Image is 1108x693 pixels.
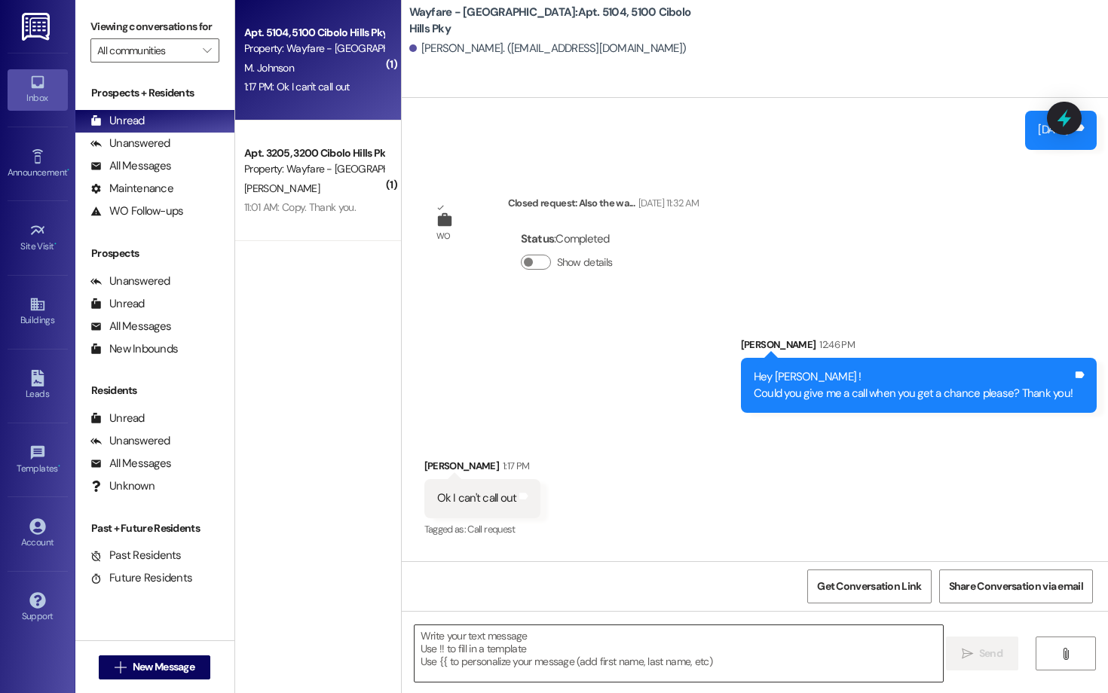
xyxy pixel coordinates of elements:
button: Send [946,637,1019,670]
div: Closed request: Also the wa... [508,195,699,216]
a: Buildings [8,292,68,332]
div: WO [436,228,451,244]
span: • [54,239,57,249]
i:  [203,44,211,56]
div: Apt. 5104, 5100 Cibolo Hills Pky [244,25,384,41]
button: New Message [99,655,210,679]
div: WO Follow-ups [90,203,183,219]
div: Past + Future Residents [75,521,234,536]
div: New Inbounds [90,341,178,357]
div: 1:17 PM: Ok I can't call out [244,80,349,93]
div: Ok I can't call out [437,490,517,506]
b: Status [521,231,555,246]
div: Apt. 3205, 3200 Cibolo Hills Pky [244,145,384,161]
a: Inbox [8,69,68,110]
i:  [962,648,973,660]
span: M. Johnson [244,61,294,75]
div: All Messages [90,456,171,472]
div: Unread [90,296,145,312]
div: Prospects [75,246,234,261]
b: Wayfare - [GEOGRAPHIC_DATA]: Apt. 5104, 5100 Cibolo Hills Pky [409,5,711,37]
div: Future Residents [90,570,192,586]
span: • [58,461,60,472]
div: Hey [PERSON_NAME] ! Could you give me a call when you get a chance please? Thank you! [754,369,1073,401]
div: : Completed [521,227,619,251]
div: Unknown [90,478,155,494]
div: [DATE] 11:32 AM [635,195,699,211]
span: New Message [133,659,194,675]
div: Property: Wayfare - [GEOGRAPHIC_DATA] [244,161,384,177]
div: 11:01 AM: Copy. Thank you. [244,200,356,214]
div: [DATE]* [1038,122,1073,138]
img: ResiDesk Logo [22,13,53,41]
div: Tagged as: [424,518,541,540]
div: Unread [90,113,145,129]
div: Property: Wayfare - [GEOGRAPHIC_DATA] [244,41,384,56]
div: Prospects + Residents [75,85,234,101]
div: Unanswered [90,433,170,449]
div: Past Residents [90,548,182,563]
a: Leads [8,365,68,406]
a: Site Visit • [8,218,68,258]
input: All communities [97,38,195,63]
div: Maintenance [90,181,173,197]
div: Residents [75,383,234,398]
span: Call request [467,523,515,536]
span: [PERSON_NAME] [244,182,320,195]
label: Show details [557,255,613,270]
span: Share Conversation via email [949,579,1083,594]
div: All Messages [90,158,171,174]
i:  [115,661,126,673]
div: Unread [90,411,145,426]
span: Send [979,646,1002,661]
div: Unanswered [90,273,170,289]
div: 12:46 PM [816,337,855,353]
label: Viewing conversations for [90,15,219,38]
a: Support [8,588,68,628]
div: 1:17 PM [499,458,529,474]
div: [PERSON_NAME]. ([EMAIL_ADDRESS][DOMAIN_NAME]) [409,41,687,56]
button: Get Conversation Link [807,569,931,603]
span: Get Conversation Link [817,579,921,594]
div: [PERSON_NAME] [424,458,541,479]
div: All Messages [90,319,171,334]
a: Templates • [8,440,68,481]
a: Account [8,514,68,554]
div: [PERSON_NAME] [741,337,1097,358]
button: Share Conversation via email [939,569,1093,603]
span: • [67,165,69,176]
i:  [1060,648,1071,660]
div: Unanswered [90,136,170,151]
